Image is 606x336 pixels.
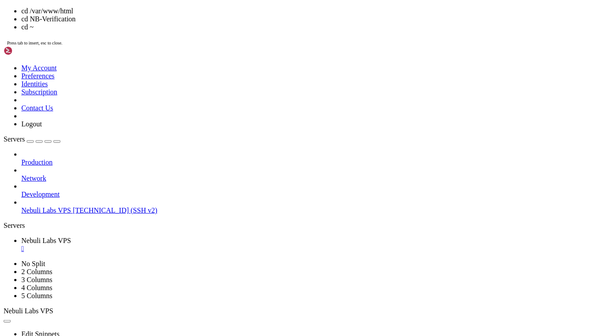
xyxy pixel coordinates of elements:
[4,155,491,162] x-row: 1 update can be applied immediately.
[4,72,491,79] x-row: Usage of /: 40.0% of 8.89GB Users logged in: 0
[21,237,71,244] span: Nebuli Labs VPS
[21,198,602,215] li: Nebuli Labs VPS [TECHNICAL_ID] (SSH v2)
[21,120,42,128] a: Logout
[93,223,97,231] div: (24, 29)
[4,64,491,72] x-row: System load: 0.0 Processes: 114
[4,46,55,55] img: Shellngn
[4,102,491,109] x-row: * Strictly confined Kubernetes makes edge and IoT secure. Learn how MicroK8s
[4,26,491,34] x-row: * Management: [URL][DOMAIN_NAME]
[21,174,46,182] span: Network
[21,15,602,23] li: cd NB-Verification
[21,174,602,182] a: Network
[21,104,53,112] a: Contact Us
[4,135,60,143] a: Servers
[4,109,491,117] x-row: just raised the bar for easy, resilient and secure K8s cluster deployment.
[21,182,602,198] li: Development
[21,158,52,166] span: Production
[4,185,491,193] x-row: Learn more about enabling ESM Apps service at [URL][DOMAIN_NAME]
[21,23,602,31] li: cd ~
[21,276,52,283] a: 3 Columns
[21,150,602,166] li: Production
[21,166,602,182] li: Network
[21,158,602,166] a: Production
[21,284,52,291] a: 4 Columns
[4,222,602,230] div: Servers
[4,208,491,215] x-row: *** System restart required ***
[21,292,52,300] a: 5 Columns
[4,79,491,87] x-row: Memory usage: 23% IPv4 address for eth0: [TECHNICAL_ID]
[4,178,491,185] x-row: 1 additional security update can be applied with ESM Apps.
[4,4,491,11] x-row: Welcome to Ubuntu 24.04.3 LTS (GNU/Linux 6.8.0-31-generic x86_64)
[4,140,491,147] x-row: Expanded Security Maintenance for Applications is not enabled.
[21,260,45,267] a: No Split
[21,206,71,214] span: Nebuli Labs VPS
[4,34,491,41] x-row: * Support: [URL][DOMAIN_NAME]
[4,49,491,57] x-row: System information as of [DATE]
[4,87,491,94] x-row: Swap usage: 0%
[7,40,62,45] span: Press tab to insert, esc to close.
[21,80,48,88] a: Identities
[4,215,491,223] x-row: Last login: [DATE] from [TECHNICAL_ID]
[4,125,491,132] x-row: [URL][DOMAIN_NAME]
[21,245,602,253] a: 
[4,162,491,170] x-row: To see these additional updates run: apt list --upgradable
[21,7,602,15] li: cd /var/www/html
[21,268,52,275] a: 2 Columns
[21,64,57,72] a: My Account
[4,307,53,315] span: Nebuli Labs VPS
[21,190,602,198] a: Development
[21,190,60,198] span: Development
[4,19,491,26] x-row: * Documentation: [URL][DOMAIN_NAME]
[21,88,57,96] a: Subscription
[21,237,602,253] a: Nebuli Labs VPS
[73,206,157,214] span: [TECHNICAL_ID] (SSH v2)
[21,206,602,215] a: Nebuli Labs VPS [TECHNICAL_ID] (SSH v2)
[4,135,25,143] span: Servers
[4,223,491,231] x-row: root@nebuli-server:~# cd
[21,72,55,80] a: Preferences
